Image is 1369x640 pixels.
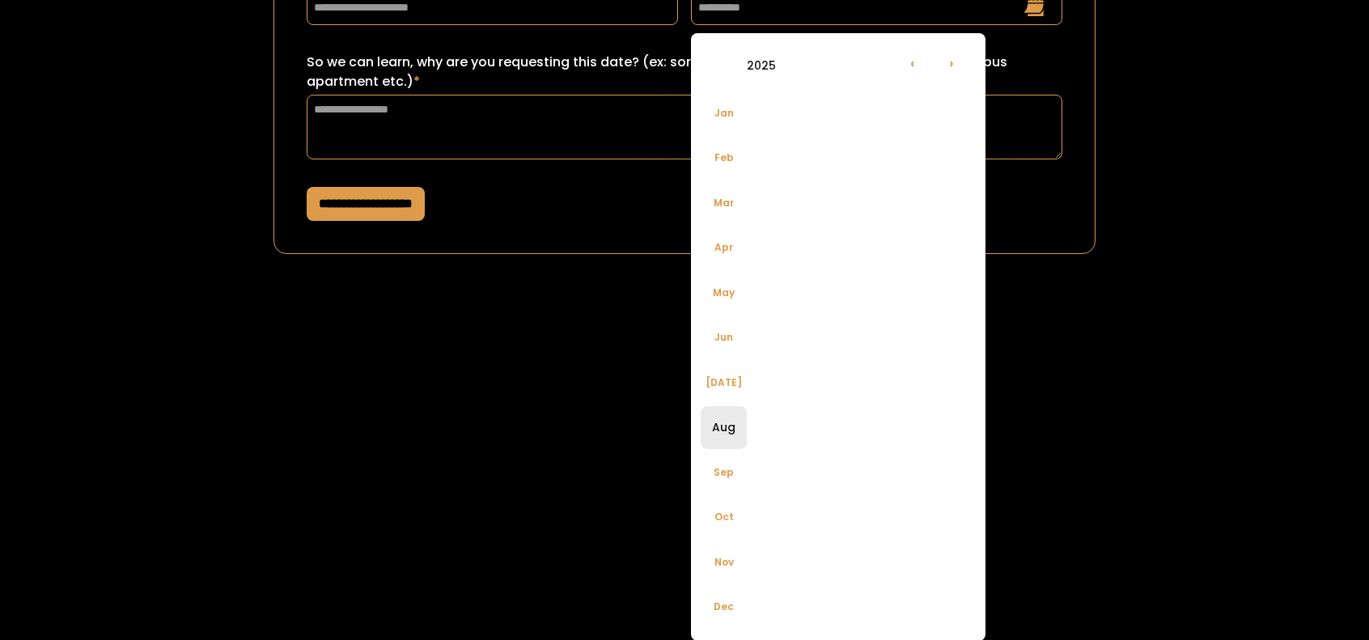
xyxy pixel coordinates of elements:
li: Dec [701,586,747,629]
li: › [932,43,971,82]
li: Nov [701,541,747,584]
li: Jun [701,316,747,359]
li: [DATE] [701,362,747,405]
li: 2025 [701,45,822,84]
li: Jan [701,92,747,135]
li: Feb [701,137,747,180]
li: Aug [701,406,747,449]
li: Sep [701,451,747,494]
li: Apr [701,227,747,269]
li: Mar [701,182,747,225]
li: ‹ [893,43,932,82]
label: So we can learn, why are you requesting this date? (ex: sorority recruitment, lease turn over for... [307,53,1062,91]
li: Oct [701,496,747,539]
li: May [701,272,747,315]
